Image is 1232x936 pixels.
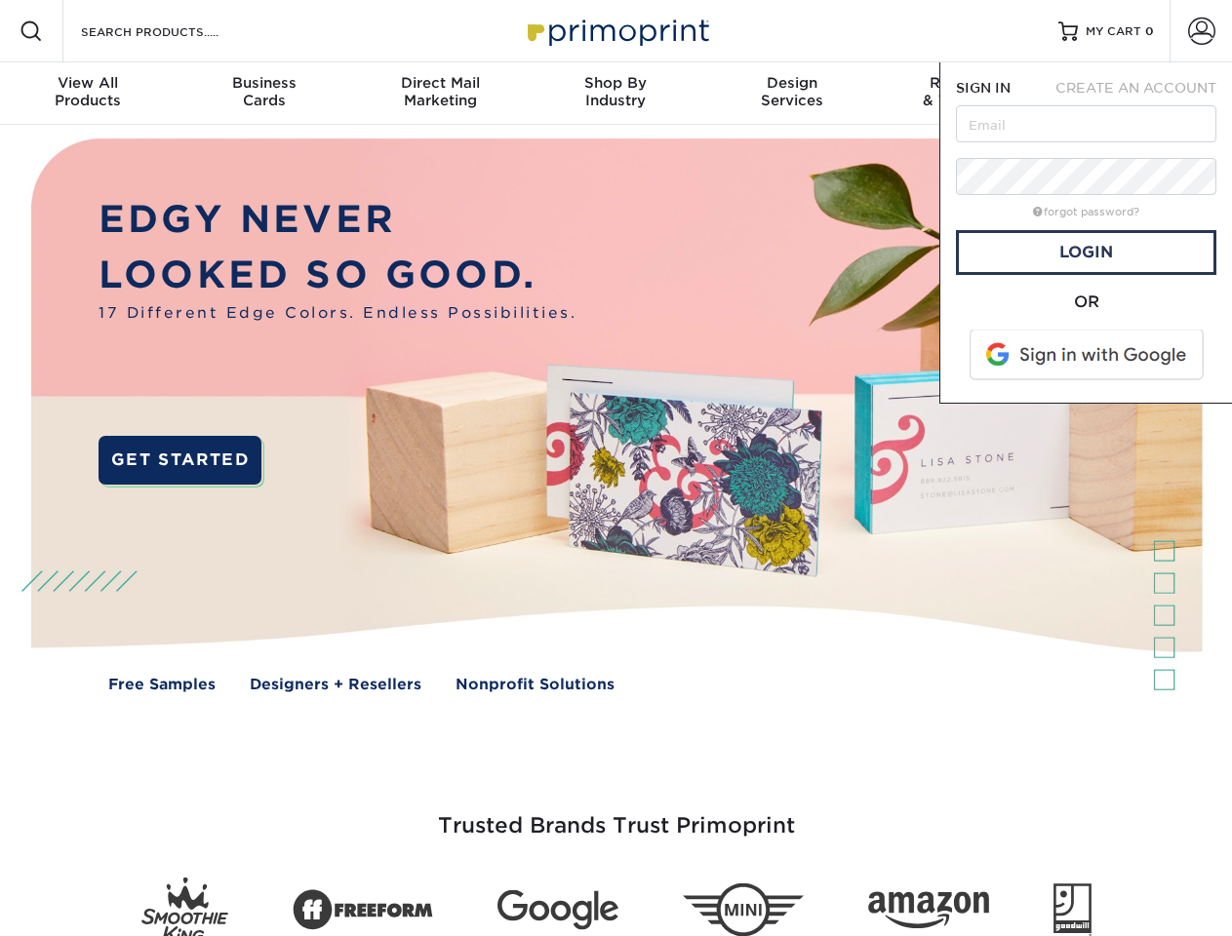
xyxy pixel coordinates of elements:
img: Google [497,890,618,930]
input: SEARCH PRODUCTS..... [79,19,269,43]
div: Cards [176,74,351,109]
div: Services [704,74,880,109]
a: Nonprofit Solutions [456,674,615,696]
span: Design [704,74,880,92]
div: Industry [528,74,703,109]
a: GET STARTED [99,436,261,485]
h3: Trusted Brands Trust Primoprint [46,766,1187,862]
img: Amazon [868,892,989,929]
span: 17 Different Edge Colors. Endless Possibilities. [99,302,576,325]
span: MY CART [1086,23,1141,40]
a: BusinessCards [176,62,351,125]
a: Direct MailMarketing [352,62,528,125]
div: & Templates [880,74,1055,109]
span: Business [176,74,351,92]
span: CREATE AN ACCOUNT [1055,80,1216,96]
img: Primoprint [519,10,714,52]
div: Marketing [352,74,528,109]
a: Login [956,230,1216,275]
a: Shop ByIndustry [528,62,703,125]
p: EDGY NEVER [99,192,576,248]
span: Shop By [528,74,703,92]
span: SIGN IN [956,80,1011,96]
span: Direct Mail [352,74,528,92]
p: LOOKED SO GOOD. [99,248,576,303]
a: Resources& Templates [880,62,1055,125]
div: OR [956,291,1216,314]
input: Email [956,105,1216,142]
a: forgot password? [1033,206,1139,218]
a: Designers + Resellers [250,674,421,696]
a: DesignServices [704,62,880,125]
a: Free Samples [108,674,216,696]
img: Goodwill [1053,883,1092,936]
span: Resources [880,74,1055,92]
span: 0 [1145,24,1154,38]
